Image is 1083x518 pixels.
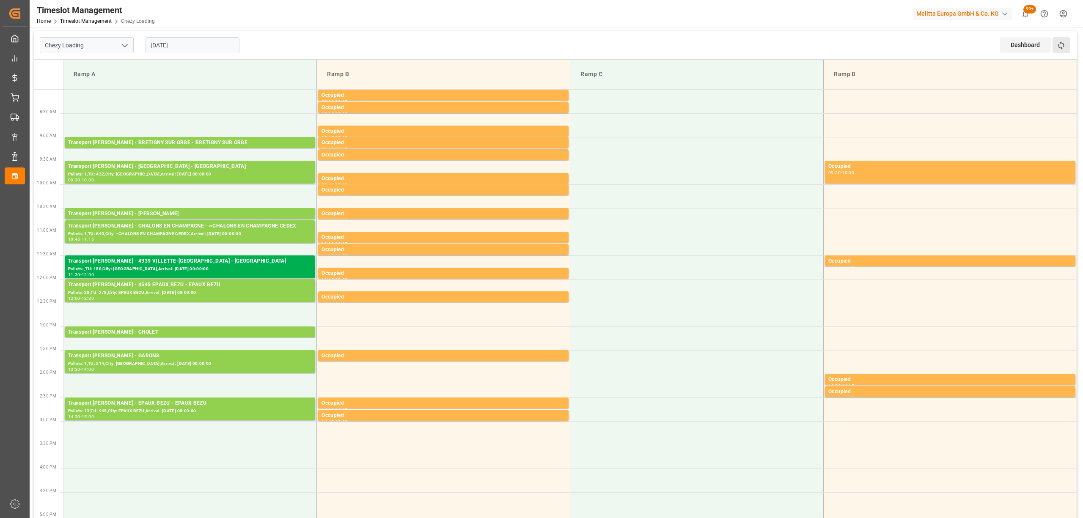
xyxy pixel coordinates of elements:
[828,171,841,175] div: 09:30
[322,186,565,195] div: Occupied
[82,273,94,277] div: 12:00
[82,178,94,182] div: 10:00
[68,178,80,182] div: 09:30
[335,254,347,258] div: 11:30
[80,273,82,277] div: -
[68,162,312,171] div: Transport [PERSON_NAME] - [GEOGRAPHIC_DATA] - [GEOGRAPHIC_DATA]
[334,278,335,282] div: -
[335,100,347,104] div: 08:15
[40,37,134,53] input: Type to search/select
[334,254,335,258] div: -
[37,275,56,280] span: 12:00 PM
[68,210,312,218] div: Transport [PERSON_NAME] - [PERSON_NAME]
[334,112,335,116] div: -
[322,127,565,136] div: Occupied
[842,266,854,269] div: 11:45
[334,420,335,424] div: -
[68,352,312,360] div: Transport [PERSON_NAME] - GARONS
[40,417,56,422] span: 3:00 PM
[40,323,56,327] span: 1:00 PM
[334,183,335,187] div: -
[334,360,335,364] div: -
[335,360,347,364] div: 13:45
[322,399,565,408] div: Occupied
[1023,5,1036,14] span: 99+
[335,301,347,305] div: 12:30
[40,465,56,469] span: 4:00 PM
[40,394,56,398] span: 2:30 PM
[37,4,155,16] div: Timeslot Management
[322,210,565,218] div: Occupied
[1000,37,1051,53] div: Dashboard
[334,100,335,104] div: -
[68,399,312,408] div: Transport [PERSON_NAME] - EPAUX BEZU - EPAUX BEZU
[322,195,334,198] div: 10:00
[322,139,565,147] div: Occupied
[335,112,347,116] div: 08:30
[842,384,854,388] div: 14:15
[841,266,842,269] div: -
[37,228,56,233] span: 11:00 AM
[68,415,80,419] div: 14:30
[841,384,842,388] div: -
[322,420,334,424] div: 14:45
[842,396,854,400] div: 14:30
[40,488,56,493] span: 4:30 PM
[322,411,565,420] div: Occupied
[335,242,347,246] div: 11:15
[335,195,347,198] div: 10:15
[335,420,347,424] div: 15:00
[828,162,1072,171] div: Occupied
[322,293,565,301] div: Occupied
[913,5,1016,22] button: Melitta Europa GmbH & Co. KG
[322,147,334,151] div: 09:00
[828,257,1072,266] div: Occupied
[80,237,82,241] div: -
[70,66,310,82] div: Ramp A
[334,195,335,198] div: -
[40,512,56,517] span: 5:00 PM
[335,278,347,282] div: 12:00
[335,147,347,151] div: 09:15
[68,222,312,230] div: Transport [PERSON_NAME] - CHALONS EN CHAMPAGNE - ~CHALONS EN CHAMPAGNE CEDEX
[334,147,335,151] div: -
[68,360,312,367] div: Pallets: 1,TU: 514,City: [GEOGRAPHIC_DATA],Arrival: [DATE] 00:00:00
[335,218,347,222] div: 10:45
[334,136,335,140] div: -
[841,396,842,400] div: -
[322,175,565,183] div: Occupied
[335,408,347,411] div: 14:45
[80,415,82,419] div: -
[322,159,334,163] div: 09:15
[40,133,56,138] span: 9:00 AM
[322,91,565,100] div: Occupied
[322,136,334,140] div: 08:45
[82,367,94,371] div: 14:00
[322,242,334,246] div: 11:00
[68,273,80,277] div: 11:30
[828,388,1072,396] div: Occupied
[82,415,94,419] div: 15:00
[80,178,82,182] div: -
[334,408,335,411] div: -
[68,257,312,266] div: Transport [PERSON_NAME] - 4339 VILLETTE-[GEOGRAPHIC_DATA] - [GEOGRAPHIC_DATA]
[37,204,56,209] span: 10:30 AM
[118,39,131,52] button: open menu
[68,171,312,178] div: Pallets: 1,TU: 432,City: [GEOGRAPHIC_DATA],Arrival: [DATE] 00:00:00
[322,360,334,364] div: 13:30
[322,301,334,305] div: 12:15
[68,266,312,273] div: Pallets: ,TU: 150,City: [GEOGRAPHIC_DATA],Arrival: [DATE] 00:00:00
[40,346,56,351] span: 1:30 PM
[322,100,334,104] div: 08:00
[68,328,312,337] div: Transport [PERSON_NAME] - CHOLET
[1016,4,1035,23] button: show 119 new notifications
[324,66,563,82] div: Ramp B
[68,289,312,296] div: Pallets: 20,TU: 278,City: EPAUX BEZU,Arrival: [DATE] 00:00:00
[82,237,94,241] div: 11:15
[334,242,335,246] div: -
[322,112,334,116] div: 08:15
[830,66,1070,82] div: Ramp D
[68,237,80,241] div: 10:45
[322,151,565,159] div: Occupied
[68,139,312,147] div: Transport [PERSON_NAME] - BRETIGNY SUR ORGE - BRETIGNY SUR ORGE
